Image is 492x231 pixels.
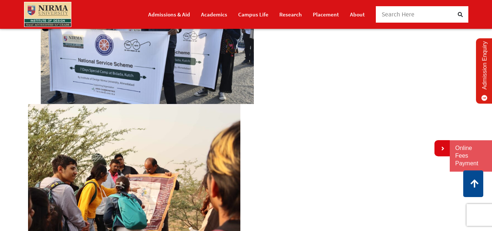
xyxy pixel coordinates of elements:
a: Academics [201,8,227,21]
a: Research [279,8,302,21]
a: About [350,8,365,21]
a: Campus Life [238,8,268,21]
a: Admissions & Aid [148,8,190,21]
a: Placement [313,8,339,21]
img: main_logo [24,2,71,27]
a: Online Fees Payment [455,145,487,167]
span: Search Here [382,10,415,18]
